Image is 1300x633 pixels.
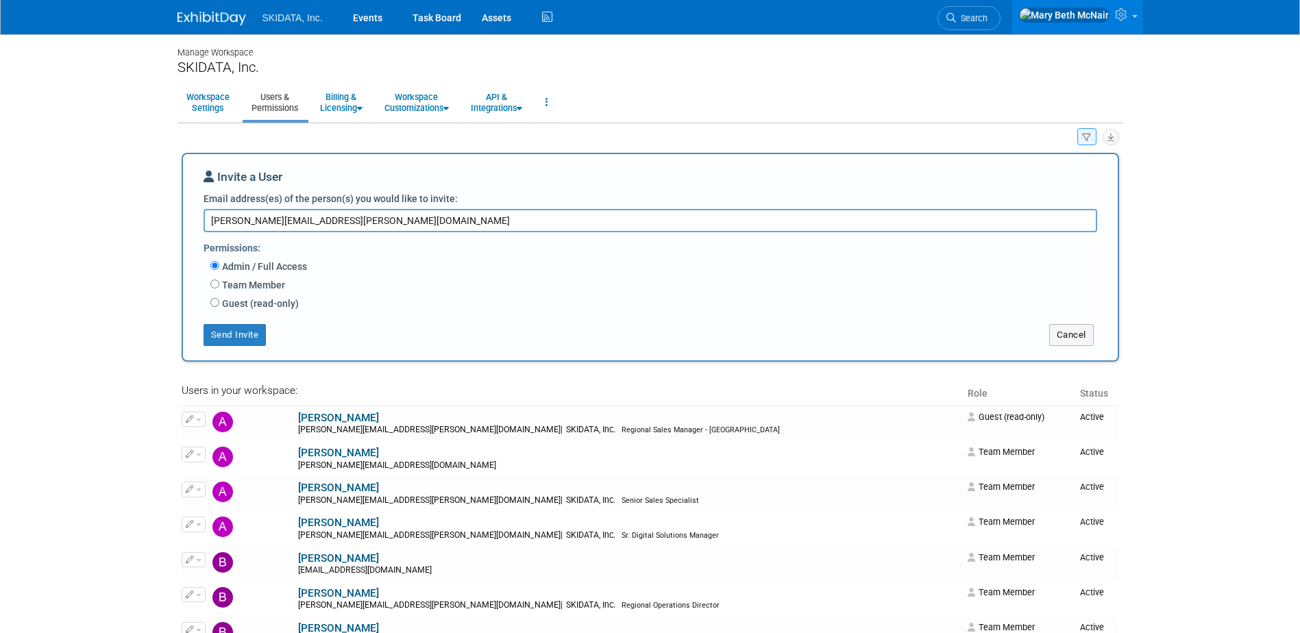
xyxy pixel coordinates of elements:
a: [PERSON_NAME] [298,482,379,494]
label: Admin / Full Access [219,260,307,273]
label: Guest (read-only) [219,297,299,310]
a: Users &Permissions [243,86,307,119]
a: WorkspaceSettings [177,86,238,119]
div: [PERSON_NAME][EMAIL_ADDRESS][PERSON_NAME][DOMAIN_NAME] [298,530,959,541]
span: Active [1080,412,1104,422]
span: Active [1080,447,1104,457]
img: Andreas Kranabetter [212,447,233,467]
th: Role [962,372,1075,406]
a: [PERSON_NAME] [298,587,379,599]
span: Regional Sales Manager - [GEOGRAPHIC_DATA] [622,425,780,434]
div: [PERSON_NAME][EMAIL_ADDRESS][PERSON_NAME][DOMAIN_NAME] [298,600,959,611]
span: Sr. Digital Solutions Manager [622,531,719,540]
label: Email address(es) of the person(s) you would like to invite: [204,192,458,206]
div: Manage Workspace [177,34,1123,59]
span: Active [1080,587,1104,597]
span: Team Member [968,622,1035,632]
span: Team Member [968,447,1035,457]
span: Active [1080,622,1104,632]
img: Andy Hennessey [212,482,233,502]
img: Becky Fox [212,552,233,573]
div: Invite a User [204,169,1097,192]
span: Team Member [968,587,1035,597]
div: SKIDATA, Inc. [177,59,1123,76]
div: [EMAIL_ADDRESS][DOMAIN_NAME] [298,565,959,576]
span: | [561,530,563,540]
img: Mary Beth McNair [1019,8,1109,23]
a: [PERSON_NAME] [298,517,379,529]
span: SKIDATA, Inc. [563,425,620,434]
div: [PERSON_NAME][EMAIL_ADDRESS][DOMAIN_NAME] [298,460,959,471]
span: SKIDATA, Inc. [262,12,323,23]
span: Team Member [968,482,1035,492]
span: Senior Sales Specialist [622,496,699,505]
div: [PERSON_NAME][EMAIL_ADDRESS][PERSON_NAME][DOMAIN_NAME] [298,425,959,436]
label: Team Member [219,278,285,292]
a: Search [937,6,1001,30]
button: Send Invite [204,324,267,346]
span: | [561,495,563,505]
span: Team Member [968,517,1035,527]
div: [PERSON_NAME][EMAIL_ADDRESS][PERSON_NAME][DOMAIN_NAME] [298,495,959,506]
span: | [561,600,563,610]
span: SKIDATA, Inc. [563,530,620,540]
img: ExhibitDay [177,12,246,25]
div: Permissions: [204,236,1107,258]
th: Status [1075,372,1119,406]
a: Billing &Licensing [311,86,371,119]
span: | [561,425,563,434]
div: Users in your workspace: [182,377,957,400]
a: WorkspaceCustomizations [376,86,458,119]
a: [PERSON_NAME] [298,552,379,564]
span: SKIDATA, Inc. [563,600,620,610]
span: Search [956,13,988,23]
img: Aaron Siebert [212,412,233,432]
span: SKIDATA, Inc. [563,495,620,505]
a: [PERSON_NAME] [298,412,379,424]
span: Regional Operations Director [622,601,720,610]
span: Active [1080,517,1104,527]
img: Andy Shenberger [212,517,233,537]
span: Guest (read-only) [968,412,1044,422]
img: Bill Herman [212,587,233,608]
a: [PERSON_NAME] [298,447,379,459]
a: API &Integrations [462,86,531,119]
span: Active [1080,482,1104,492]
span: Team Member [968,552,1035,562]
button: Cancel [1049,324,1094,346]
span: Active [1080,552,1104,562]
